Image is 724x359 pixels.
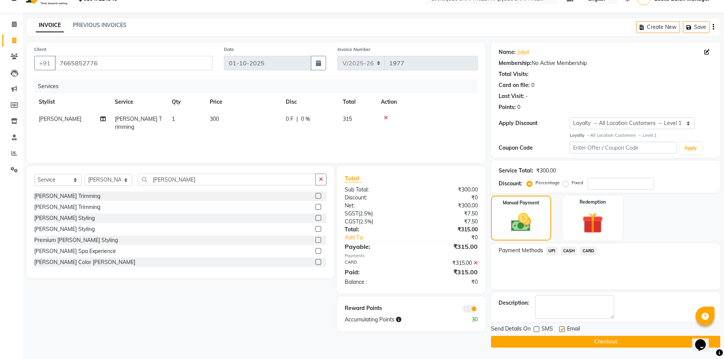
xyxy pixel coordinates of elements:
[34,258,135,266] div: [PERSON_NAME] Color [PERSON_NAME]
[499,59,532,67] div: Membership:
[339,242,411,251] div: Payable:
[339,278,411,286] div: Balance :
[73,22,127,28] a: PREVIOUS INVOICES
[286,115,293,123] span: 0 F
[531,81,534,89] div: 0
[339,226,411,234] div: Total:
[535,179,560,186] label: Percentage
[499,103,516,111] div: Points:
[491,336,720,348] button: Checkout
[115,115,162,130] span: [PERSON_NAME] Trimming
[339,210,411,218] div: ( )
[411,194,483,202] div: ₹0
[570,133,590,138] strong: Loyalty →
[172,115,175,122] span: 1
[499,167,533,175] div: Service Total:
[34,225,95,233] div: [PERSON_NAME] Styling
[680,142,702,154] button: Apply
[499,59,713,67] div: No Active Membership
[339,259,411,267] div: CARD
[411,218,483,226] div: ₹7.50
[345,210,358,217] span: SGST
[35,79,483,93] div: Services
[345,218,359,225] span: CGST
[39,115,81,122] span: [PERSON_NAME]
[567,325,580,334] span: Email
[411,278,483,286] div: ₹0
[345,174,362,182] span: Total
[411,267,483,277] div: ₹315.00
[34,192,100,200] div: [PERSON_NAME] Trimming
[360,218,372,225] span: 2.5%
[281,93,338,111] th: Disc
[34,56,55,70] button: +91
[339,186,411,194] div: Sub Total:
[338,93,376,111] th: Total
[138,174,316,185] input: Search or Scan
[570,142,677,153] input: Enter Offer / Coupon Code
[34,214,95,222] div: [PERSON_NAME] Styling
[683,21,710,33] button: Save
[636,21,680,33] button: Create New
[411,210,483,218] div: ₹7.50
[572,179,583,186] label: Fixed
[580,247,596,255] span: CARD
[343,115,352,122] span: 315
[505,211,537,234] img: _cash.svg
[339,218,411,226] div: ( )
[360,210,371,217] span: 2.5%
[499,119,570,127] div: Apply Discount
[337,46,371,53] label: Invoice Number
[339,316,447,324] div: Accumulating Points
[499,180,522,188] div: Discount:
[55,56,212,70] input: Search by Name/Mobile/Email/Code
[499,81,530,89] div: Card on file:
[526,92,528,100] div: -
[517,103,520,111] div: 0
[499,48,516,56] div: Name:
[411,186,483,194] div: ₹300.00
[167,93,205,111] th: Qty
[411,242,483,251] div: ₹315.00
[339,304,411,313] div: Reward Points
[499,299,529,307] div: Description:
[224,46,234,53] label: Date
[411,202,483,210] div: ₹300.00
[345,253,477,259] div: Payments
[503,199,539,206] label: Manual Payment
[499,92,524,100] div: Last Visit:
[36,19,64,32] a: INVOICE
[411,259,483,267] div: ₹315.00
[205,93,281,111] th: Price
[423,234,483,242] div: ₹0
[339,234,423,242] a: Add Tip
[499,144,570,152] div: Coupon Code
[339,194,411,202] div: Discount:
[499,70,529,78] div: Total Visits:
[34,46,46,53] label: Client
[517,48,529,56] a: Jalpit
[301,115,310,123] span: 0 %
[576,210,610,236] img: _gift.svg
[536,167,556,175] div: ₹300.00
[210,115,219,122] span: 300
[34,247,116,255] div: [PERSON_NAME] Spa Experience
[542,325,553,334] span: SMS
[339,202,411,210] div: Net:
[447,316,483,324] div: 30
[491,325,531,334] span: Send Details On
[34,93,110,111] th: Stylist
[34,203,100,211] div: [PERSON_NAME] Trimming
[570,132,713,139] div: All Location Customers → Level 1
[546,247,558,255] span: UPI
[339,267,411,277] div: Paid:
[34,236,118,244] div: Premium [PERSON_NAME] Styling
[110,93,167,111] th: Service
[561,247,577,255] span: CASH
[376,93,478,111] th: Action
[692,329,716,351] iframe: chat widget
[411,226,483,234] div: ₹315.00
[580,199,606,206] label: Redemption
[499,247,543,255] span: Payment Methods
[296,115,298,123] span: |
